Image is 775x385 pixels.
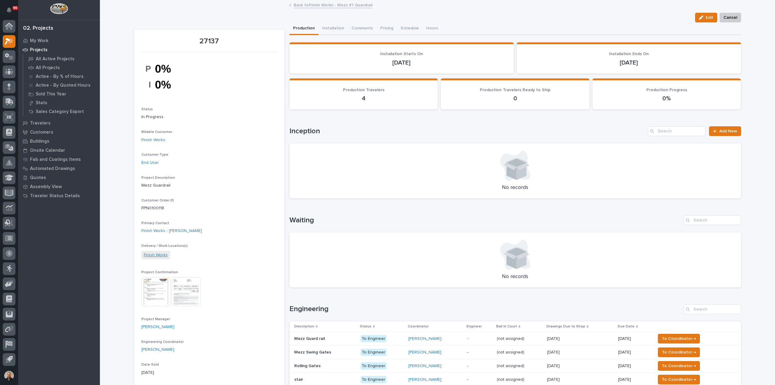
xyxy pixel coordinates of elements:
[297,274,734,280] p: No records
[141,228,202,234] a: Finish Works - [PERSON_NAME]
[141,37,277,46] p: 27137
[23,55,100,63] a: All Active Projects
[297,59,506,66] p: [DATE]
[497,349,526,355] p: (not assigned)
[141,370,277,376] p: [DATE]
[709,126,741,136] a: Add New
[294,335,326,341] p: Mezz Guard rail
[36,100,47,106] p: Stats
[497,362,526,369] p: (not assigned)
[658,347,700,357] button: To Coordinator →
[662,349,696,356] span: To Coordinator →
[658,334,700,344] button: To Coordinator →
[141,340,184,344] span: Engineering Coordinator
[658,375,700,384] button: To Coordinator →
[600,95,734,102] p: 0%
[141,205,277,211] p: FPN0100118
[23,25,53,32] div: 02. Projects
[297,184,734,191] p: No records
[289,305,681,314] h1: Engineering
[289,332,741,345] tr: Mezz Guard railMezz Guard rail To Engineer[PERSON_NAME] -(not assigned)(not assigned) [DATE][DATE...
[648,126,705,136] input: Search
[397,22,423,35] button: Schedule
[141,324,174,330] a: [PERSON_NAME]
[294,323,314,330] p: Description
[289,127,646,136] h1: Inception
[377,22,397,35] button: Pricing
[289,345,741,359] tr: Mezz Swing GatesMezz Swing Gates To Engineer[PERSON_NAME] -(not assigned)(not assigned) [DATE][DA...
[318,22,348,35] button: Installation
[30,148,65,153] p: Onsite Calendar
[496,323,517,330] p: Ball In Court
[18,128,100,137] a: Customers
[141,108,153,111] span: Status
[724,14,737,21] span: Cancel
[720,13,741,22] button: Cancel
[23,98,100,107] a: Stats
[547,349,561,355] p: [DATE]
[408,336,441,341] a: [PERSON_NAME]
[36,74,84,79] p: Active - By % of Hours
[448,95,582,102] p: 0
[141,221,169,225] span: Primary Contact
[294,362,322,369] p: Rolling Gates
[18,164,100,173] a: Automated Drawings
[141,182,277,189] p: Mezz Guardrail
[361,362,387,370] div: To Engineer
[141,137,165,143] a: Finish Works
[524,59,734,66] p: [DATE]
[141,347,174,353] a: [PERSON_NAME]
[294,349,332,355] p: Mezz Swing Gates
[23,72,100,81] a: Active - By % of Hours
[609,52,649,56] span: Installation Ends On
[18,146,100,155] a: Onsite Calendar
[618,363,651,369] p: [DATE]
[13,6,17,10] p: 96
[141,160,159,166] a: End User
[547,335,561,341] p: [DATE]
[294,1,372,8] a: Back toFinish Works - Mezz #1 Guardrail
[141,317,170,321] span: Project Manager
[23,107,100,116] a: Sales Category Export
[23,90,100,98] a: Sold This Year
[480,88,550,92] span: Production Travelers Ready to Ship
[141,130,172,134] span: Billable Customer
[467,323,482,330] p: Engineer
[719,129,737,133] span: Add New
[18,173,100,182] a: Quotes
[36,91,66,97] p: Sold This Year
[408,377,441,382] a: [PERSON_NAME]
[141,244,188,248] span: Delivery / Work Location(s)
[467,350,492,355] p: -
[141,270,178,274] span: Project Confirmation
[18,182,100,191] a: Assembly View
[141,363,159,367] span: Date Sold
[547,362,561,369] p: [DATE]
[361,349,387,356] div: To Engineer
[23,81,100,89] a: Active - By Quoted Hours
[658,361,700,371] button: To Coordinator →
[408,350,441,355] a: [PERSON_NAME]
[348,22,377,35] button: Comments
[684,304,741,314] div: Search
[18,137,100,146] a: Buildings
[36,109,84,115] p: Sales Category Export
[289,216,681,225] h1: Waiting
[706,15,713,20] span: Edit
[297,95,431,102] p: 4
[141,114,277,120] p: In Progress
[684,215,741,225] input: Search
[547,376,561,382] p: [DATE]
[141,199,174,202] span: Customer Order ID
[423,22,442,35] button: Hours
[662,362,696,370] span: To Coordinator →
[36,65,60,71] p: All Projects
[361,335,387,343] div: To Engineer
[18,118,100,128] a: Travelers
[18,191,100,200] a: Traveler Status Details
[23,63,100,72] a: All Projects
[50,3,68,14] img: Workspace Logo
[497,376,526,382] p: (not assigned)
